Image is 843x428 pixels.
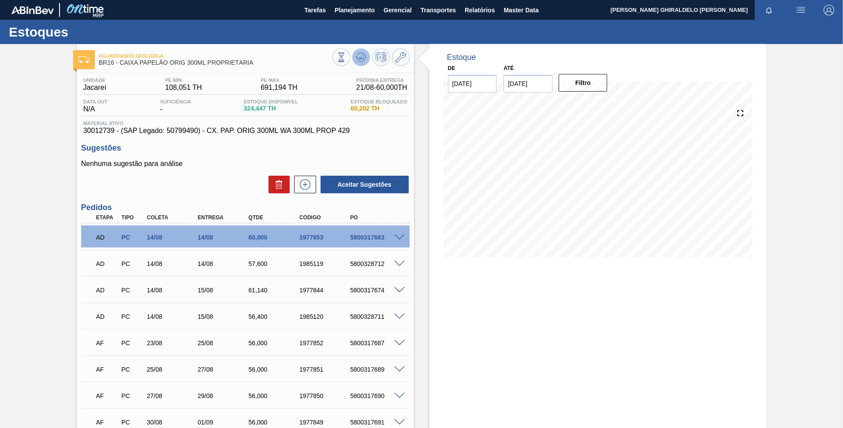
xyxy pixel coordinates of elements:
[83,121,407,126] span: Material ativo
[297,214,354,221] div: Código
[321,176,409,193] button: Aceitar Sugestões
[94,307,120,326] div: Aguardando Descarga
[297,260,354,267] div: 1985119
[348,366,405,373] div: 5800317689
[264,176,290,193] div: Excluir Sugestões
[145,313,201,320] div: 14/08/2025
[504,5,538,15] span: Master Data
[348,419,405,426] div: 5800317691
[119,339,145,347] div: Pedido de Compra
[195,392,252,399] div: 29/08/2025
[246,419,303,426] div: 56,000
[348,214,405,221] div: PO
[195,214,252,221] div: Entrega
[755,4,783,16] button: Notificações
[297,392,354,399] div: 1977850
[348,392,405,399] div: 5800317690
[304,5,326,15] span: Tarefas
[119,419,145,426] div: Pedido de Compra
[119,313,145,320] div: Pedido de Compra
[297,366,354,373] div: 1977851
[504,65,514,71] label: Até
[94,228,120,247] div: Aguardando Descarga
[356,84,407,92] span: 21/08 - 60,000 TH
[447,53,476,62] div: Estoque
[297,339,354,347] div: 1977852
[316,175,410,194] div: Aceitar Sugestões
[824,5,834,15] img: Logout
[246,366,303,373] div: 56,000
[145,392,201,399] div: 27/08/2025
[145,234,201,241] div: 14/08/2025
[246,260,303,267] div: 57,600
[160,99,191,104] span: Suficiência
[246,313,303,320] div: 56,400
[348,260,405,267] div: 5800328712
[119,260,145,267] div: Pedido de Compra
[246,287,303,294] div: 61,140
[96,392,118,399] p: AF
[81,160,410,168] p: Nenhuma sugestão para análise
[81,203,410,212] h3: Pedidos
[94,386,120,406] div: Aguardando Faturamento
[96,260,118,267] p: AD
[165,77,202,83] span: PE MIN
[195,234,252,241] div: 14/08/2025
[348,313,405,320] div: 5800328711
[96,419,118,426] p: AF
[356,77,407,83] span: Próxima Entrega
[795,5,806,15] img: userActions
[351,105,407,112] span: 60,202 TH
[297,419,354,426] div: 1977849
[96,287,118,294] p: AD
[559,74,608,92] button: Filtro
[352,48,370,66] button: Atualizar Gráfico
[83,127,407,135] span: 30012739 - (SAP Legado: 50799490) - CX. PAP. ORIG 300ML WA 300ML PROP 429
[96,339,118,347] p: AF
[145,214,201,221] div: Coleta
[195,287,252,294] div: 15/08/2025
[290,176,316,193] div: Nova sugestão
[246,214,303,221] div: Qtde
[119,392,145,399] div: Pedido de Compra
[448,75,497,92] input: dd/mm/yyyy
[297,313,354,320] div: 1985120
[195,366,252,373] div: 27/08/2025
[94,333,120,353] div: Aguardando Faturamento
[94,360,120,379] div: Aguardando Faturamento
[145,287,201,294] div: 14/08/2025
[465,5,495,15] span: Relatórios
[94,280,120,300] div: Aguardando Descarga
[384,5,412,15] span: Gerencial
[119,214,145,221] div: Tipo
[332,48,350,66] button: Visão Geral dos Estoques
[372,48,390,66] button: Programar Estoque
[145,419,201,426] div: 30/08/2025
[165,84,202,92] span: 108,051 TH
[195,419,252,426] div: 01/09/2025
[392,48,410,66] button: Ir ao Master Data / Geral
[9,27,165,37] h1: Estoques
[195,339,252,347] div: 25/08/2025
[83,77,106,83] span: Unidade
[96,313,118,320] p: AD
[145,339,201,347] div: 23/08/2025
[81,144,410,153] h3: Sugestões
[261,77,297,83] span: PE MAX
[99,59,332,66] span: BR16 - CAIXA PAPELÃO ORIG 300ML PROPRIETÁRIA
[261,84,297,92] span: 691,194 TH
[11,6,54,14] img: TNhmsLtSVTkK8tSr43FrP2fwEKptu5GPRR3wAAAABJRU5ErkJggg==
[145,366,201,373] div: 25/08/2025
[246,339,303,347] div: 56,000
[78,56,90,63] img: Ícone
[81,99,110,113] div: N/A
[244,105,298,112] span: 324,447 TH
[348,287,405,294] div: 5800317674
[96,234,118,241] p: AD
[246,234,303,241] div: 60,000
[158,99,193,113] div: -
[94,214,120,221] div: Etapa
[351,99,407,104] span: Estoque Bloqueado
[297,234,354,241] div: 1977853
[504,75,552,92] input: dd/mm/yyyy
